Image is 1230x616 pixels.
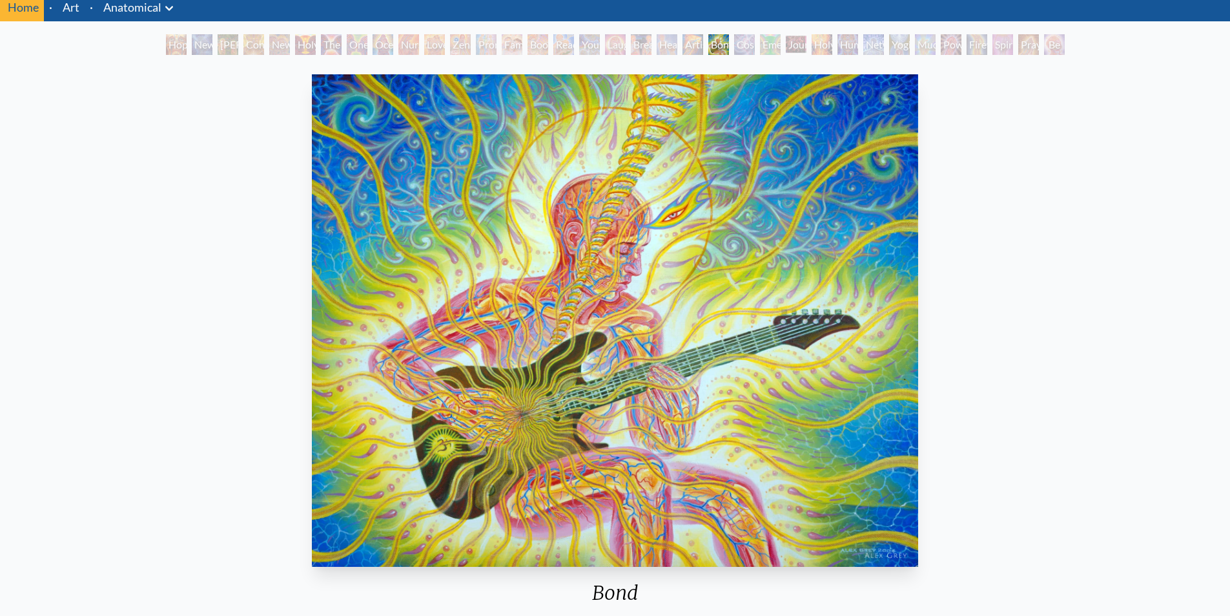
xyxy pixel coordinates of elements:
div: Bond [708,34,729,55]
div: Emerald Grail [760,34,781,55]
div: Bond [307,581,923,615]
div: Mudra [915,34,936,55]
div: Love Circuit [424,34,445,55]
div: Power to the Peaceful [941,34,961,55]
div: Contemplation [243,34,264,55]
img: Bond-2004-Alex-Grey-watermarked.jpg [312,74,918,567]
div: Be a Good Human Being [1044,34,1065,55]
div: Young & Old [579,34,600,55]
div: Yogi & the Möbius Sphere [889,34,910,55]
div: Promise [476,34,497,55]
div: Nursing [398,34,419,55]
div: Boo-boo [528,34,548,55]
div: Cosmic Lovers [734,34,755,55]
div: New Man New Woman [269,34,290,55]
div: The Kiss [321,34,342,55]
div: One Taste [347,34,367,55]
div: Zena Lotus [450,34,471,55]
div: Holy Grail [295,34,316,55]
div: Artist's Hand [682,34,703,55]
div: Reading [553,34,574,55]
div: Journey of the Wounded Healer [786,34,806,55]
div: Networks [863,34,884,55]
div: Healing [657,34,677,55]
div: New Man [DEMOGRAPHIC_DATA]: [DEMOGRAPHIC_DATA] Mind [192,34,212,55]
div: Breathing [631,34,651,55]
div: Praying Hands [1018,34,1039,55]
div: Family [502,34,522,55]
div: Human Geometry [837,34,858,55]
div: Hope [166,34,187,55]
div: Ocean of Love Bliss [373,34,393,55]
div: Laughing Man [605,34,626,55]
div: [PERSON_NAME] & Eve [218,34,238,55]
div: Spirit Animates the Flesh [992,34,1013,55]
div: Holy Fire [812,34,832,55]
div: Firewalking [967,34,987,55]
